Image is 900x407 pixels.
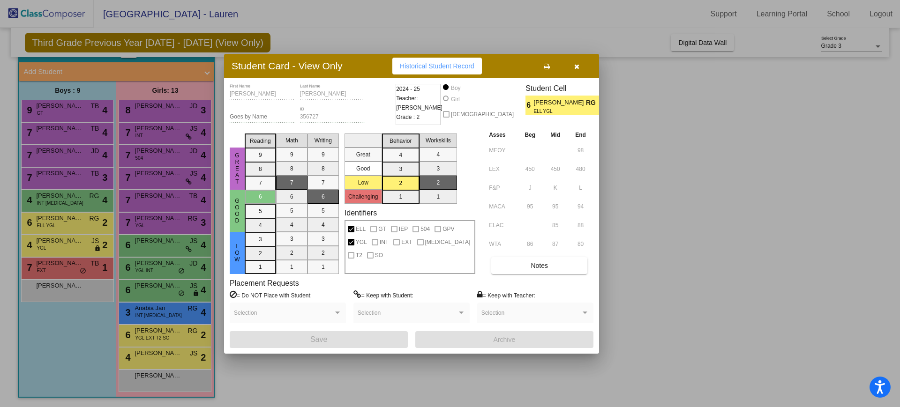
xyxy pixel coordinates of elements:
span: ELL YGL [534,108,579,115]
th: End [568,130,593,140]
th: Mid [543,130,568,140]
h3: Student Cell [525,84,607,93]
input: assessment [489,200,515,214]
input: assessment [489,237,515,251]
span: IEP [399,223,408,235]
input: goes by name [230,114,295,120]
span: RG [586,98,599,108]
span: Historical Student Record [400,62,474,70]
span: ELL [356,223,366,235]
span: Good [233,198,241,224]
button: Historical Student Record [392,58,482,74]
span: GPV [442,223,454,235]
span: [PERSON_NAME] [534,98,586,108]
span: YGL [356,237,367,248]
input: assessment [489,143,515,157]
button: Save [230,331,408,348]
span: Notes [531,262,548,269]
label: = Keep with Teacher: [477,290,535,300]
label: Placement Requests [230,279,299,288]
div: Girl [450,95,460,104]
h3: Student Card - View Only [232,60,343,72]
th: Asses [487,130,517,140]
label: = Do NOT Place with Student: [230,290,312,300]
button: Archive [415,331,593,348]
button: Notes [491,257,587,274]
span: 6 [525,100,533,111]
label: = Keep with Student: [353,290,413,300]
input: assessment [489,218,515,232]
label: Identifiers [345,208,377,217]
span: 2 [599,100,607,111]
span: [MEDICAL_DATA] [425,237,471,248]
input: Enter ID [300,114,366,120]
span: Archive [494,336,516,343]
span: Grade : 2 [396,112,420,122]
th: Beg [517,130,543,140]
span: EXT [401,237,412,248]
span: SO [375,250,383,261]
span: GT [378,223,386,235]
span: [DEMOGRAPHIC_DATA] [451,109,514,120]
div: Boy [450,84,461,92]
input: assessment [489,162,515,176]
span: INT [380,237,389,248]
span: T2 [356,250,362,261]
span: Save [310,335,327,343]
span: Low [233,243,241,263]
span: 504 [420,223,430,235]
span: 2024 - 25 [396,84,420,94]
span: Great [233,152,241,185]
input: assessment [489,181,515,195]
span: Teacher: [PERSON_NAME] [396,94,442,112]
